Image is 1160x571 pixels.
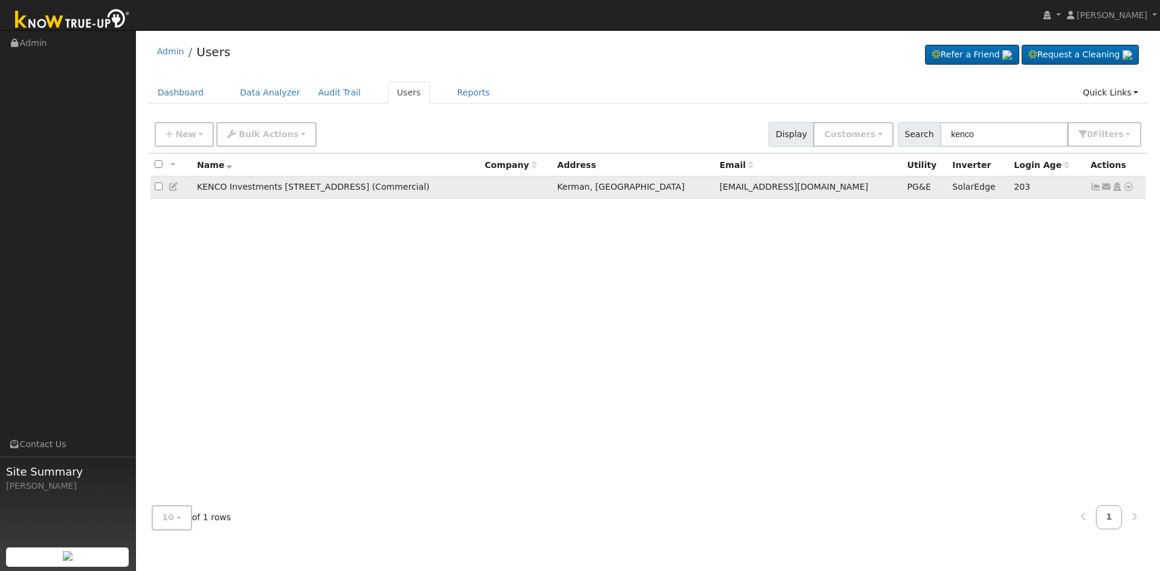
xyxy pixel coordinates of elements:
[152,505,192,530] button: 10
[1022,45,1139,65] a: Request a Cleaning
[553,176,715,199] td: Kerman, [GEOGRAPHIC_DATA]
[952,182,995,192] span: SolarEdge
[1096,505,1123,529] a: 1
[1118,129,1123,139] span: s
[155,122,214,147] button: New
[175,129,196,139] span: New
[952,159,1005,172] div: Inverter
[907,159,944,172] div: Utility
[485,160,536,170] span: Company name
[169,182,179,192] a: Edit User
[1091,182,1101,192] a: Show Graph
[149,82,213,104] a: Dashboard
[1093,129,1124,139] span: Filter
[720,182,868,192] span: [EMAIL_ADDRESS][DOMAIN_NAME]
[1123,181,1134,193] a: Other actions
[152,505,231,530] span: of 1 rows
[448,82,499,104] a: Reports
[63,551,72,561] img: retrieve
[1101,181,1112,193] a: krbtrojan@aol.com
[1014,182,1030,192] span: 01/30/2025 12:44:21 PM
[6,463,129,480] span: Site Summary
[1077,10,1147,20] span: [PERSON_NAME]
[1091,159,1141,172] div: Actions
[9,7,136,34] img: Know True-Up
[813,122,893,147] button: Customers
[309,82,370,104] a: Audit Trail
[193,176,480,199] td: KENCO Investments [STREET_ADDRESS] (Commercial)
[6,480,129,492] div: [PERSON_NAME]
[1002,50,1012,60] img: retrieve
[1068,122,1141,147] button: 0Filters
[1123,50,1132,60] img: retrieve
[907,182,931,192] span: PG&E
[1014,160,1069,170] span: Days since last login
[925,45,1019,65] a: Refer a Friend
[940,122,1068,147] input: Search
[557,159,711,172] div: Address
[196,45,230,59] a: Users
[1074,82,1147,104] a: Quick Links
[231,82,309,104] a: Data Analyzer
[388,82,430,104] a: Users
[197,160,233,170] span: Name
[163,512,175,522] span: 10
[1112,182,1123,192] a: Login As
[720,160,753,170] span: Email
[157,47,184,56] a: Admin
[216,122,316,147] button: Bulk Actions
[898,122,941,147] span: Search
[768,122,814,147] span: Display
[239,129,298,139] span: Bulk Actions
